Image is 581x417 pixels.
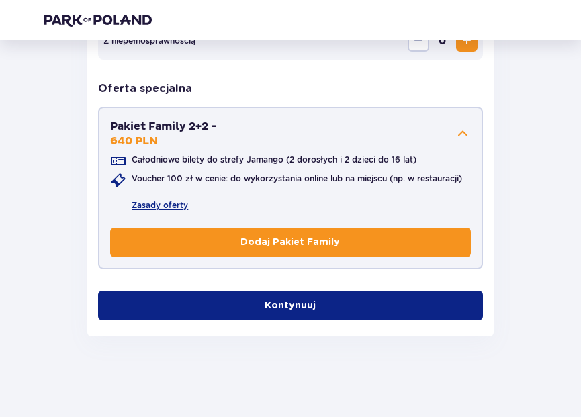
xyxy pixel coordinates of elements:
[110,119,470,148] button: Pakiet Family 2+2 -640 PLN
[132,154,416,166] p: Całodniowe bilety do strefy Jamango (2 dorosłych i 2 dzieci do 16 lat)
[132,199,188,212] a: Zasady oferty
[98,291,482,320] button: Kontynuuj
[265,299,316,312] p: Kontynuuj
[132,173,462,185] p: Voucher 100 zł w cenie: do wykorzystania online lub na miejscu (np. w restauracji)
[98,81,192,96] p: Oferta specjalna
[408,30,429,52] button: Decrease
[103,35,195,47] p: Z niepełno­sprawnością
[110,228,470,257] button: Dodaj Pakiet Family
[110,134,158,148] p: 640 PLN
[44,13,152,27] img: Park of Poland logo
[240,236,340,249] p: Dodaj Pakiet Family
[432,30,453,52] span: 0
[110,119,217,134] p: Pakiet Family 2+2 -
[456,30,478,52] button: Increase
